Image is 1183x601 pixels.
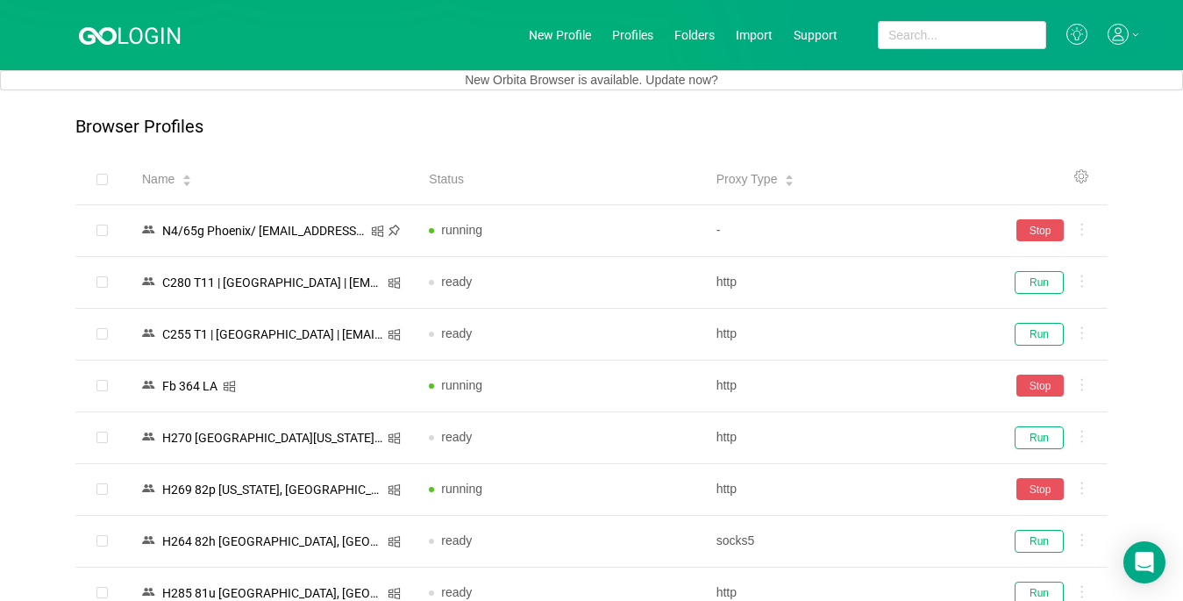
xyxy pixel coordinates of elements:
[441,430,472,444] span: ready
[702,309,989,361] td: http
[223,380,236,393] i: icon: windows
[441,326,472,340] span: ready
[794,28,837,42] a: Support
[388,432,401,445] i: icon: windows
[736,28,773,42] a: Import
[441,585,472,599] span: ready
[388,535,401,548] i: icon: windows
[1015,271,1064,294] button: Run
[674,28,715,42] a: Folders
[702,412,989,464] td: http
[388,328,401,341] i: icon: windows
[784,172,795,184] div: Sort
[157,426,388,449] div: Н270 [GEOGRAPHIC_DATA][US_STATE]/ [EMAIL_ADDRESS][DOMAIN_NAME]
[142,170,175,189] span: Name
[388,224,401,237] i: icon: pushpin
[529,28,591,42] a: New Profile
[1016,478,1064,500] button: Stop
[182,179,192,184] i: icon: caret-down
[388,483,401,497] i: icon: windows
[182,172,192,184] div: Sort
[716,170,778,189] span: Proxy Type
[702,464,989,516] td: http
[1015,323,1064,346] button: Run
[612,28,653,42] a: Profiles
[157,271,388,294] div: C280 T11 | [GEOGRAPHIC_DATA] | [EMAIL_ADDRESS][DOMAIN_NAME]
[1015,426,1064,449] button: Run
[702,516,989,568] td: socks5
[371,225,384,238] i: icon: windows
[785,179,795,184] i: icon: caret-down
[157,478,388,501] div: Н269 82p [US_STATE], [GEOGRAPHIC_DATA]/ [EMAIL_ADDRESS][DOMAIN_NAME]
[878,21,1046,49] input: Search...
[388,276,401,290] i: icon: windows
[441,482,482,496] span: running
[1123,541,1165,583] div: Open Intercom Messenger
[157,323,388,346] div: C255 T1 | [GEOGRAPHIC_DATA] | [EMAIL_ADDRESS][DOMAIN_NAME]
[157,530,388,553] div: Н264 82h [GEOGRAPHIC_DATA], [GEOGRAPHIC_DATA]/ [EMAIL_ADDRESS][DOMAIN_NAME]
[702,205,989,257] td: -
[157,219,371,242] div: N4/65g Phoenix/ [EMAIL_ADDRESS][DOMAIN_NAME]
[388,587,401,600] i: icon: windows
[429,170,464,189] span: Status
[702,361,989,412] td: http
[1016,375,1064,397] button: Stop
[785,173,795,178] i: icon: caret-up
[1016,219,1064,241] button: Stop
[702,257,989,309] td: http
[1015,530,1064,553] button: Run
[441,533,472,547] span: ready
[441,275,472,289] span: ready
[75,117,203,137] p: Browser Profiles
[182,173,192,178] i: icon: caret-up
[441,223,482,237] span: running
[157,375,223,397] div: Fb 364 LA
[441,378,482,392] span: running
